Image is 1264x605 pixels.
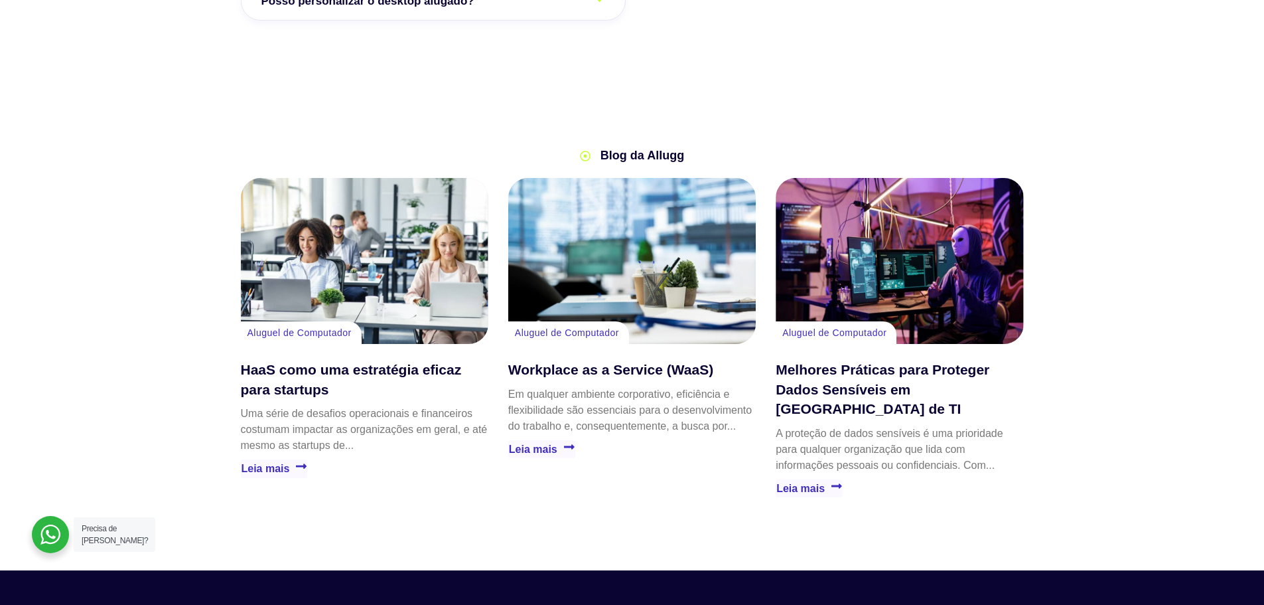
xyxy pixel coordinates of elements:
a: HaaS como uma estratégia eficaz para startups [241,178,488,344]
a: Leia mais [241,460,308,477]
a: Melhores Práticas para Proteger Dados Sensíveis em Equipamentos de TI [776,178,1023,344]
a: Aluguel de Computador [247,327,352,338]
a: HaaS como uma estratégia eficaz para startups [241,362,462,396]
a: Aluguel de Computador [515,327,619,338]
span: Precisa de [PERSON_NAME]? [82,524,148,545]
a: Leia mais [776,479,843,497]
a: Workplace as a Service (WaaS) [508,362,713,377]
span: Blog da Allugg [597,147,684,165]
div: Widget de chat [1025,435,1264,605]
a: Leia mais [508,440,575,458]
iframe: Chat Widget [1025,435,1264,605]
a: Workplace as a Service (WaaS) [508,178,756,344]
p: Uma série de desafios operacionais e financeiros costumam impactar as organizações em geral, e at... [241,406,488,454]
a: Melhores Práticas para Proteger Dados Sensíveis em [GEOGRAPHIC_DATA] de TI [776,362,989,416]
p: Em qualquer ambiente corporativo, eficiência e flexibilidade são essenciais para o desenvolviment... [508,387,756,434]
a: Aluguel de Computador [782,327,886,338]
p: A proteção de dados sensíveis é uma prioridade para qualquer organização que lida com informações... [776,426,1023,474]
